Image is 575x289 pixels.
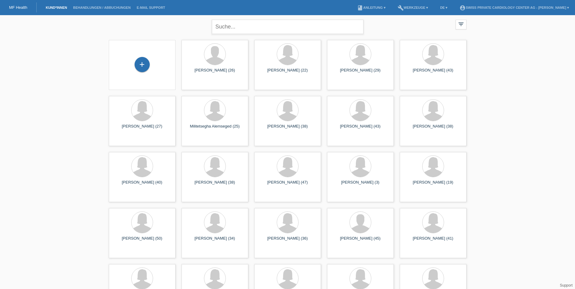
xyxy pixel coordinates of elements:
[186,236,243,246] div: [PERSON_NAME] (34)
[259,236,316,246] div: [PERSON_NAME] (36)
[332,68,389,78] div: [PERSON_NAME] (29)
[437,6,450,9] a: DE ▾
[395,6,431,9] a: buildWerkzeuge ▾
[134,6,168,9] a: E-Mail Support
[43,6,70,9] a: Kund*innen
[114,180,171,190] div: [PERSON_NAME] (40)
[405,180,462,190] div: [PERSON_NAME] (19)
[405,236,462,246] div: [PERSON_NAME] (41)
[70,6,134,9] a: Behandlungen / Abbuchungen
[114,236,171,246] div: [PERSON_NAME] (50)
[186,180,243,190] div: [PERSON_NAME] (38)
[405,68,462,78] div: [PERSON_NAME] (43)
[135,59,149,70] div: Kund*in hinzufügen
[186,124,243,134] div: Militetsegha Alemseged (25)
[259,124,316,134] div: [PERSON_NAME] (38)
[259,180,316,190] div: [PERSON_NAME] (47)
[357,5,363,11] i: book
[398,5,404,11] i: build
[212,20,363,34] input: Suche...
[332,236,389,246] div: [PERSON_NAME] (45)
[354,6,388,9] a: bookAnleitung ▾
[114,124,171,134] div: [PERSON_NAME] (27)
[458,21,464,28] i: filter_list
[259,68,316,78] div: [PERSON_NAME] (22)
[405,124,462,134] div: [PERSON_NAME] (38)
[332,124,389,134] div: [PERSON_NAME] (43)
[186,68,243,78] div: [PERSON_NAME] (26)
[560,283,573,287] a: Support
[460,5,466,11] i: account_circle
[332,180,389,190] div: [PERSON_NAME] (3)
[9,5,27,10] a: MF Health
[456,6,572,9] a: account_circleSWISS PRIVATE CARDIOLOGY CENTER AG - [PERSON_NAME] ▾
